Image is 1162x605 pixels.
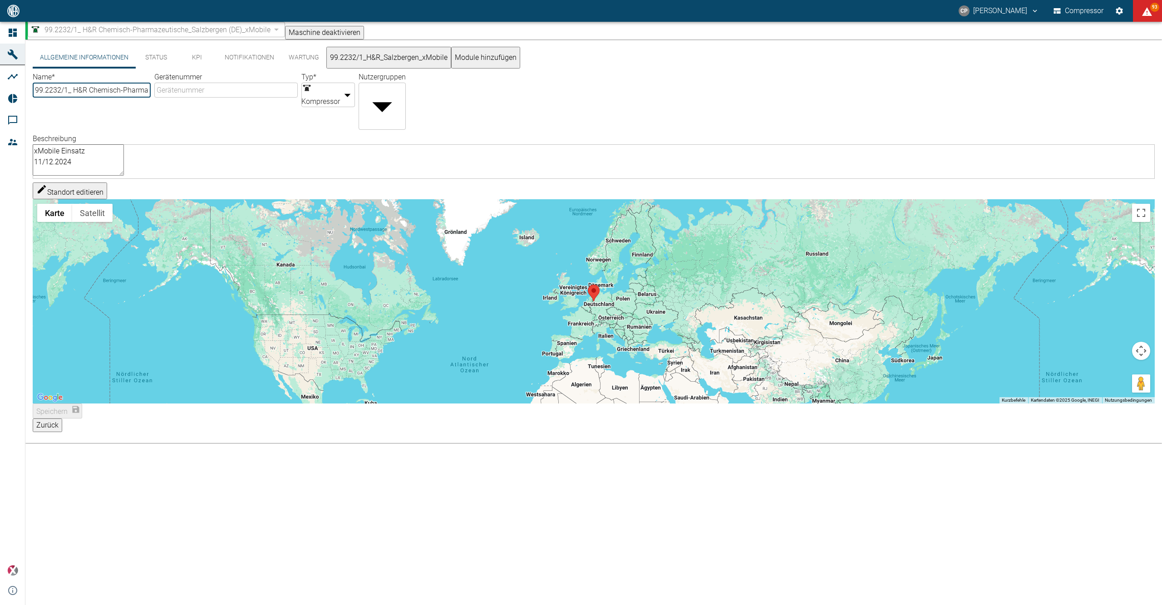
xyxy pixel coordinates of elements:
span: Kompressor [301,96,340,107]
button: Compressor [1052,3,1106,19]
button: Wartung [281,47,326,69]
button: Speichern [33,403,82,418]
button: Zurück [33,418,62,432]
input: Gerätenummer [154,83,298,98]
button: KPI [177,47,217,69]
label: Nutzergruppen [359,73,406,81]
label: Name * [33,73,55,81]
span: 93 [1150,3,1159,12]
button: christoph.palm@neuman-esser.com [957,3,1040,19]
button: Status [136,47,177,69]
button: Module hinzufügen [451,47,520,69]
button: Maschine deaktivieren [285,26,364,39]
span: 99.2232/1_ H&R Chemisch-Pharmazeutische_Salzbergen (DE)_xMobile [44,25,271,35]
button: Standort editieren [33,182,107,199]
input: Name [33,83,151,98]
button: Notifikationen [217,47,281,69]
button: Allgemeine Informationen [33,47,136,69]
label: Typ * [301,73,316,81]
button: Einstellungen [1111,3,1128,19]
img: Xplore Logo [7,565,18,576]
a: 99.2232/1_ H&R Chemisch-Pharmazeutische_Salzbergen (DE)_xMobile [30,24,271,35]
textarea: xMobile Einsatz 11/12.2024 [33,144,124,176]
div: CP [959,5,970,16]
img: logo [6,5,20,17]
button: 99.2232/1_H&R_Salzbergen_xMobile [326,47,451,69]
label: Gerätenummer [154,73,202,81]
label: Beschreibung [33,134,76,143]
